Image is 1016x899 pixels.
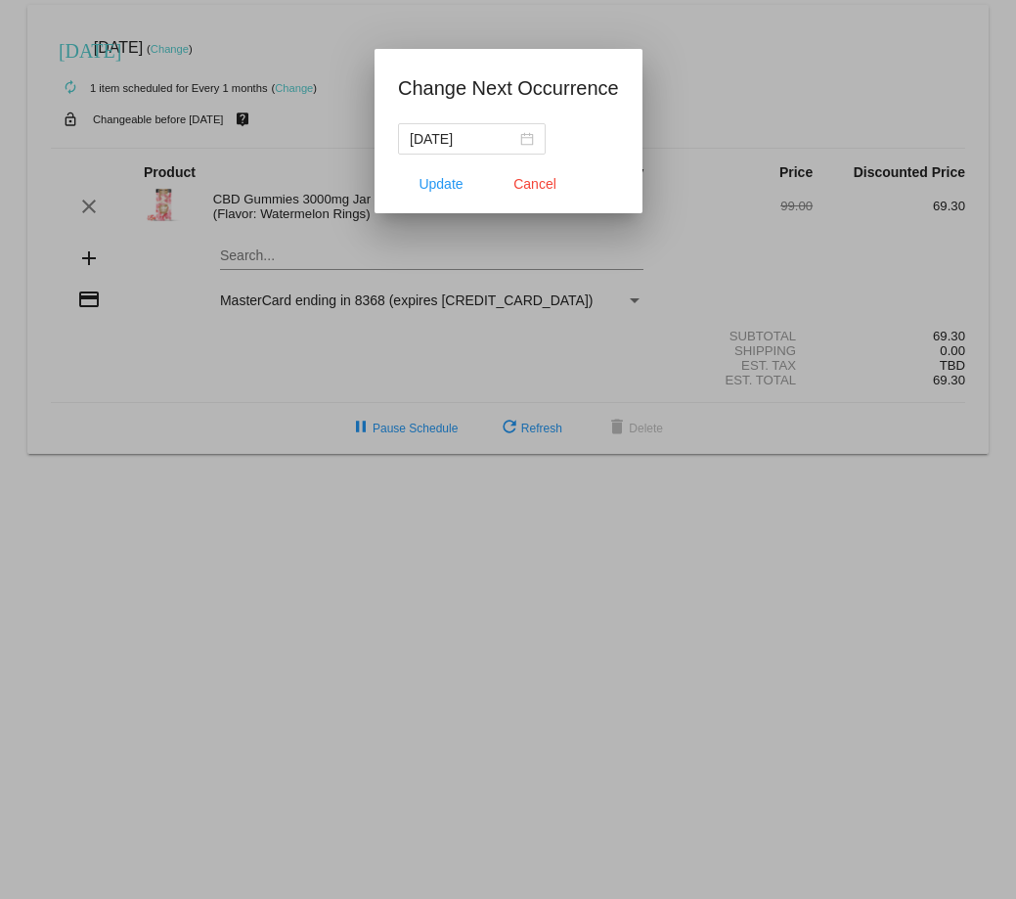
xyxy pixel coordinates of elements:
input: Select date [410,128,516,150]
span: Update [419,176,463,192]
button: Close dialog [492,166,578,202]
span: Cancel [513,176,556,192]
button: Update [398,166,484,202]
h1: Change Next Occurrence [398,72,619,104]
